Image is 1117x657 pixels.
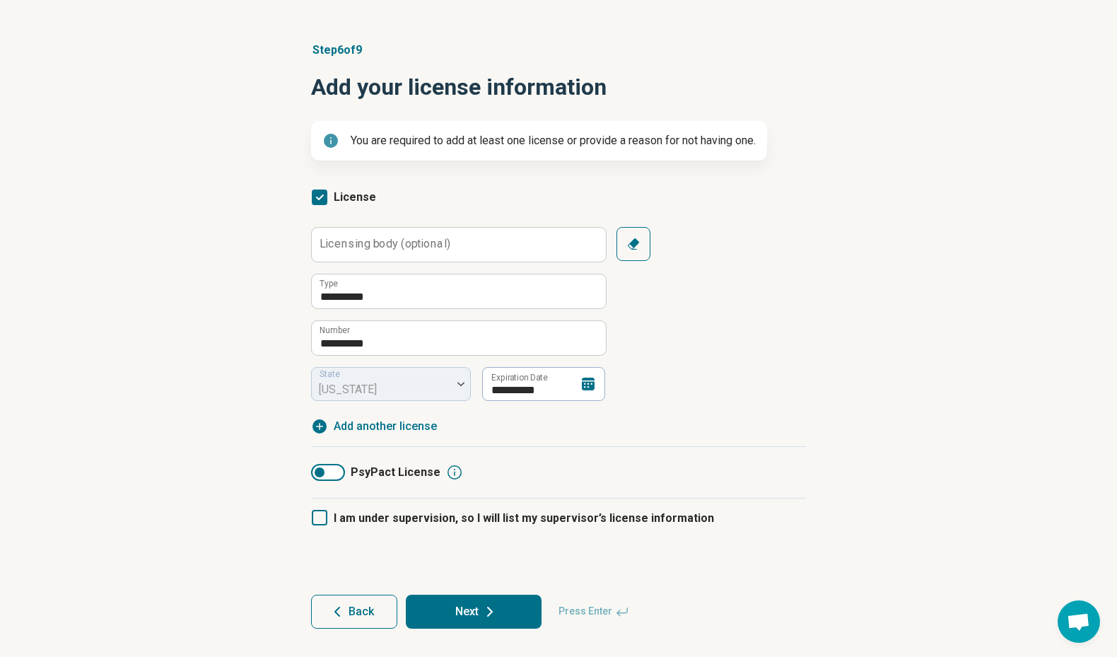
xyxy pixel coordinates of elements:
[312,274,606,308] input: credential.licenses.0.name
[320,326,350,335] label: Number
[320,279,338,288] label: Type
[311,418,437,435] button: Add another license
[320,238,450,250] label: Licensing body (optional)
[1058,600,1100,643] div: Open chat
[311,70,806,104] h1: Add your license information
[334,418,437,435] span: Add another license
[550,595,638,629] span: Press Enter
[334,511,714,525] span: I am under supervision, so I will list my supervisor’s license information
[406,595,542,629] button: Next
[349,606,374,617] span: Back
[351,464,440,481] span: PsyPact License
[334,190,376,204] span: License
[311,42,806,59] p: Step 6 of 9
[351,132,756,149] p: You are required to add at least one license or provide a reason for not having one.
[311,595,397,629] button: Back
